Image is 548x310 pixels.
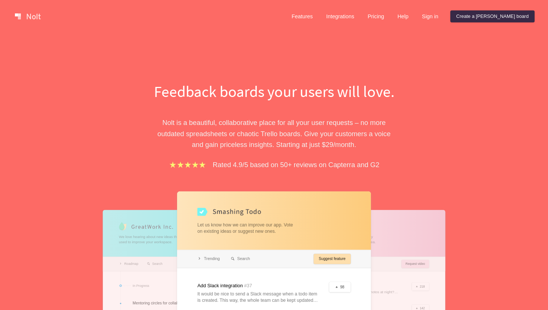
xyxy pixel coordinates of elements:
a: Pricing [362,10,390,22]
a: Create a [PERSON_NAME] board [450,10,535,22]
p: Rated 4.9/5 based on 50+ reviews on Capterra and G2 [213,159,379,170]
img: stars.b067e34983.png [169,160,207,169]
a: Help [391,10,415,22]
h1: Feedback boards your users will love. [145,81,403,102]
a: Features [286,10,319,22]
a: Integrations [320,10,360,22]
p: Nolt is a beautiful, collaborative place for all your user requests – no more outdated spreadshee... [145,117,403,150]
a: Sign in [416,10,444,22]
